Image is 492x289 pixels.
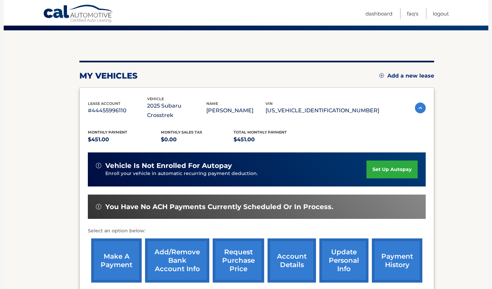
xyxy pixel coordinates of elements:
img: add.svg [379,73,384,78]
a: request purchase price [213,238,264,283]
span: You have no ACH payments currently scheduled or in process. [105,203,333,211]
a: Dashboard [365,8,392,19]
p: $0.00 [161,135,234,144]
p: [PERSON_NAME] [206,106,266,115]
a: Add a new lease [379,73,434,79]
a: Cal Automotive [43,4,114,24]
h2: my vehicles [79,71,138,81]
a: FAQ's [407,8,418,19]
p: $451.00 [234,135,307,144]
p: $451.00 [88,135,161,144]
img: accordion-active.svg [415,103,426,113]
a: payment history [372,238,422,283]
span: name [206,101,218,106]
span: vehicle [147,96,164,101]
span: vehicle is not enrolled for autopay [105,162,232,170]
span: lease account [88,101,120,106]
a: account details [268,238,316,283]
a: Logout [433,8,449,19]
a: update personal info [319,238,368,283]
a: make a payment [91,238,142,283]
p: [US_VEHICLE_IDENTIFICATION_NUMBER] [266,106,379,115]
span: Total Monthly Payment [234,130,287,135]
span: Monthly Payment [88,130,127,135]
p: Enroll your vehicle in automatic recurring payment deduction. [105,170,366,177]
a: set up autopay [366,161,418,178]
p: #44455996110 [88,106,147,115]
img: alert-white.svg [96,204,101,209]
span: Monthly sales Tax [161,130,202,135]
a: Add/Remove bank account info [145,238,209,283]
img: alert-white.svg [96,163,101,168]
p: Select an option below: [88,227,426,235]
p: 2025 Subaru Crosstrek [147,101,206,120]
span: vin [266,101,273,106]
